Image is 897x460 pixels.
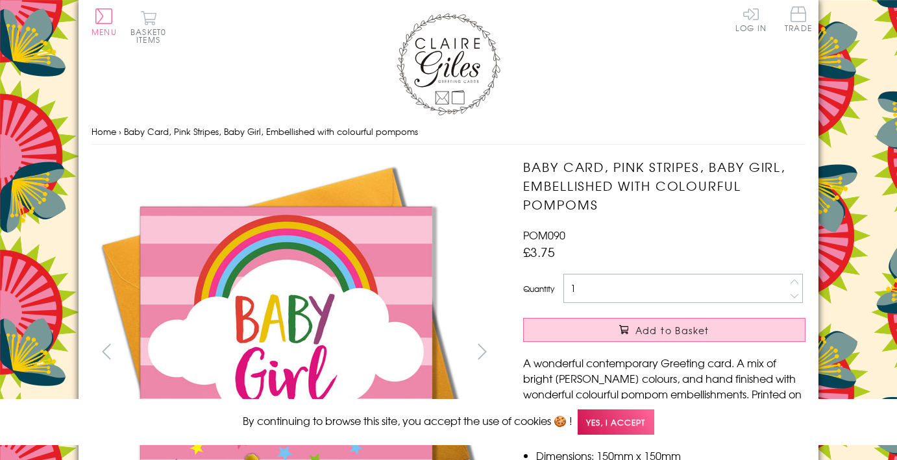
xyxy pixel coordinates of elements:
p: A wonderful contemporary Greeting card. A mix of bright [PERSON_NAME] colours, and hand finished ... [523,355,805,433]
button: Menu [92,8,117,36]
span: Yes, I accept [578,409,654,435]
span: POM090 [523,227,565,243]
button: prev [92,337,121,366]
span: Add to Basket [635,324,709,337]
img: Claire Giles Greetings Cards [397,13,500,115]
span: › [119,125,121,138]
a: Home [92,125,116,138]
span: Baby Card, Pink Stripes, Baby Girl, Embellished with colourful pompoms [124,125,418,138]
span: £3.75 [523,243,555,261]
a: Trade [785,6,812,34]
nav: breadcrumbs [92,119,805,145]
a: Log In [735,6,767,32]
h1: Baby Card, Pink Stripes, Baby Girl, Embellished with colourful pompoms [523,158,805,213]
label: Quantity [523,283,554,295]
span: Trade [785,6,812,32]
span: Menu [92,26,117,38]
button: Add to Basket [523,318,805,342]
button: next [468,337,497,366]
span: 0 items [136,26,166,45]
button: Basket0 items [130,10,166,43]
